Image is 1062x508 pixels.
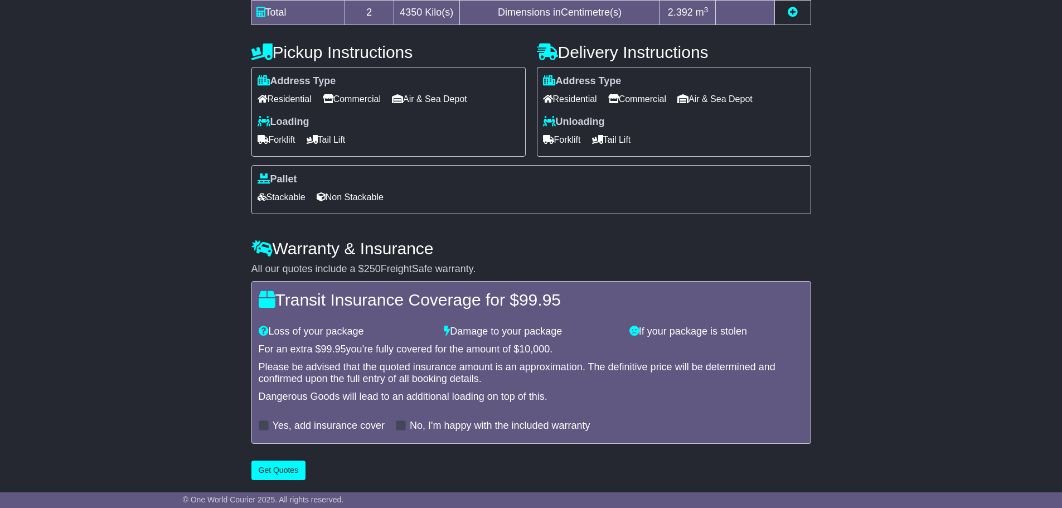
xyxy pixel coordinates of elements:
[259,343,804,356] div: For an extra $ you're fully covered for the amount of $ .
[696,7,709,18] span: m
[259,291,804,309] h4: Transit Insurance Coverage for $
[258,116,309,128] label: Loading
[459,1,660,25] td: Dimensions in Centimetre(s)
[410,420,590,432] label: No, I'm happy with the included warranty
[253,326,439,338] div: Loss of your package
[258,131,295,148] span: Forklift
[543,75,622,88] label: Address Type
[251,1,345,25] td: Total
[251,461,306,480] button: Get Quotes
[258,188,305,206] span: Stackable
[624,326,809,338] div: If your package is stolen
[543,116,605,128] label: Unloading
[394,1,459,25] td: Kilo(s)
[259,361,804,385] div: Please be advised that the quoted insurance amount is an approximation. The definitive price will...
[258,173,297,186] label: Pallet
[677,90,753,108] span: Air & Sea Depot
[400,7,422,18] span: 4350
[317,188,384,206] span: Non Stackable
[321,343,346,355] span: 99.95
[537,43,811,61] h4: Delivery Instructions
[258,90,312,108] span: Residential
[258,75,336,88] label: Address Type
[323,90,381,108] span: Commercial
[183,495,344,504] span: © One World Courier 2025. All rights reserved.
[519,343,550,355] span: 10,000
[392,90,467,108] span: Air & Sea Depot
[592,131,631,148] span: Tail Lift
[543,131,581,148] span: Forklift
[608,90,666,108] span: Commercial
[251,43,526,61] h4: Pickup Instructions
[307,131,346,148] span: Tail Lift
[788,7,798,18] a: Add new item
[438,326,624,338] div: Damage to your package
[273,420,385,432] label: Yes, add insurance cover
[519,291,561,309] span: 99.95
[543,90,597,108] span: Residential
[668,7,693,18] span: 2.392
[704,6,709,14] sup: 3
[345,1,394,25] td: 2
[251,263,811,275] div: All our quotes include a $ FreightSafe warranty.
[364,263,381,274] span: 250
[251,239,811,258] h4: Warranty & Insurance
[259,391,804,403] div: Dangerous Goods will lead to an additional loading on top of this.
